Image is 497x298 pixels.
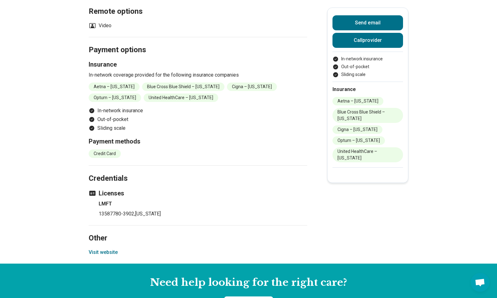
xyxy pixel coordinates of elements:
h2: Need help looking for the right care? [5,276,492,289]
li: In-network insurance [89,107,307,114]
h2: Insurance [332,86,403,93]
li: Cigna – [US_STATE] [227,83,277,91]
p: 13587780-3902 [99,210,307,218]
a: Open chat [471,273,490,292]
button: Send email [332,15,403,30]
li: Aetna – [US_STATE] [332,97,383,105]
button: Callprovider [332,33,403,48]
li: Out-of-pocket [89,116,307,123]
li: Aetna – [US_STATE] [89,83,140,91]
span: , [US_STATE] [134,211,161,217]
ul: Payment options [332,56,403,78]
li: United HealthCare – [US_STATE] [144,93,218,102]
h3: Payment methods [89,137,307,146]
li: Video [89,22,111,29]
h2: Payment options [89,30,307,55]
h2: Credentials [89,158,307,184]
h4: LMFT [99,200,307,208]
li: Optum – [US_STATE] [89,93,141,102]
p: In-network coverage provided for the following insurance companies [89,71,307,79]
li: Sliding scale [89,124,307,132]
li: Out-of-pocket [332,63,403,70]
li: Sliding scale [332,71,403,78]
li: Blue Cross Blue Shield – [US_STATE] [142,83,224,91]
li: Credit Card [89,149,121,158]
button: Visit website [89,249,118,256]
h3: Insurance [89,60,307,69]
li: Optum – [US_STATE] [332,136,385,145]
li: Cigna – [US_STATE] [332,125,382,134]
h2: Other [89,218,307,244]
h3: Licenses [89,189,307,198]
ul: Payment options [89,107,307,132]
li: United HealthCare – [US_STATE] [332,147,403,162]
li: In-network insurance [332,56,403,62]
li: Blue Cross Blue Shield – [US_STATE] [332,108,403,123]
